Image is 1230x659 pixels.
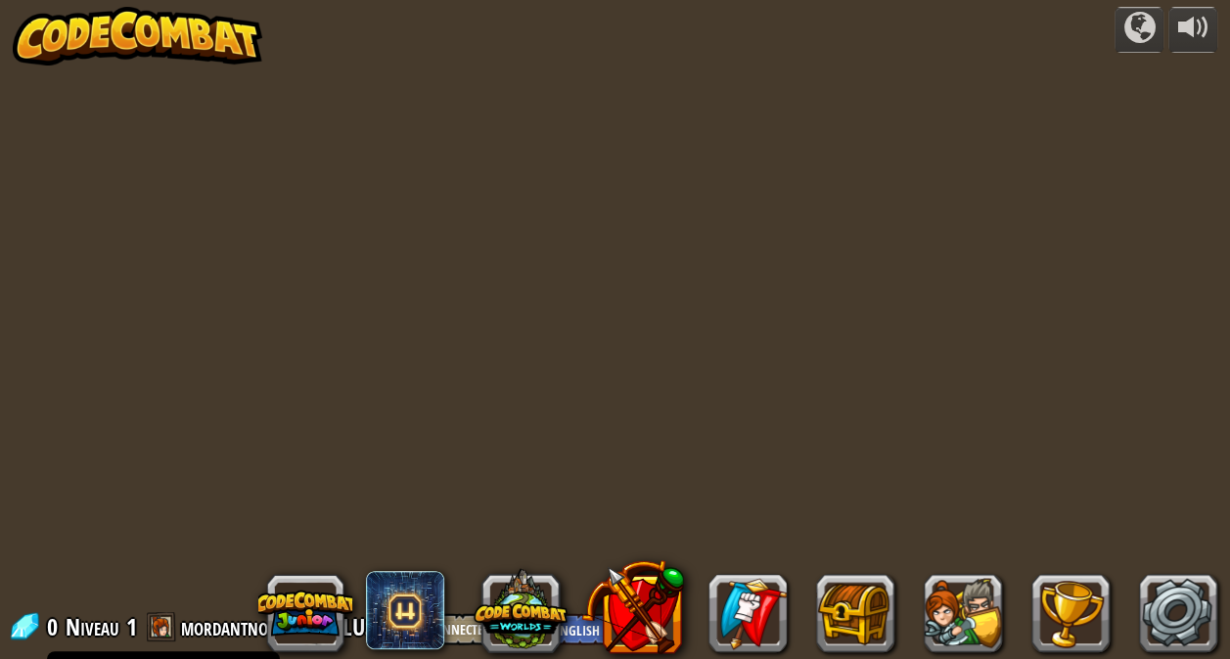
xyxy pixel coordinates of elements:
a: mordantnoe003+GPLUS [181,611,381,642]
span: Niveau [66,611,119,643]
span: 0 [47,611,64,642]
img: CodeCombat - Learn how to code by playing a game [13,7,263,66]
span: 1 [126,611,137,642]
button: Campagnes [1115,7,1163,53]
button: Ajuster le volume [1168,7,1217,53]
